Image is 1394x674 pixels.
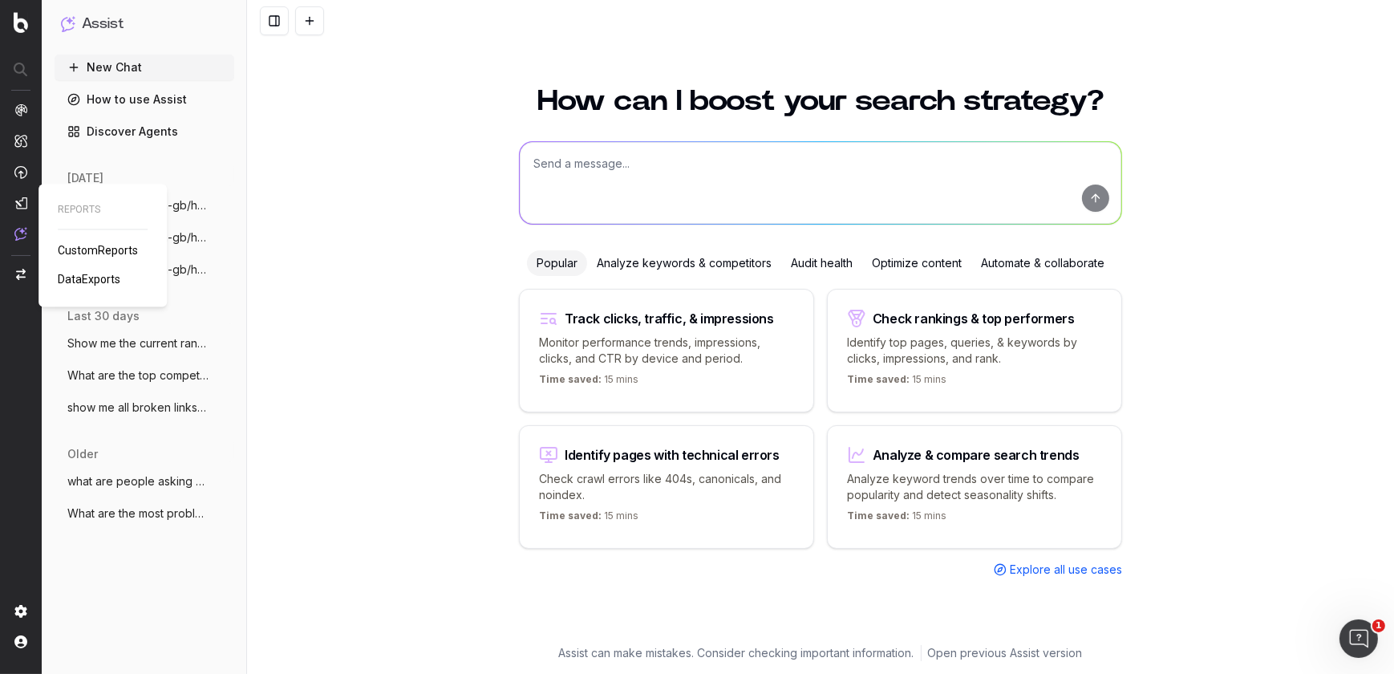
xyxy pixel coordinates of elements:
button: What are the most problematic technical [55,501,234,526]
span: Time saved: [847,373,910,385]
button: Show me the current rankings for https:/ [55,331,234,356]
p: 15 mins [847,373,946,392]
p: Analyze keyword trends over time to compare popularity and detect seasonality shifts. [847,471,1102,503]
h1: How can I boost your search strategy? [519,87,1122,116]
button: Assist [61,13,228,35]
div: Audit health [781,250,862,276]
button: show me all broken links under the path [55,395,234,420]
a: CustomReports [58,242,144,258]
p: 15 mins [847,510,946,529]
img: Assist [61,16,75,31]
div: Analyze keywords & competitors [587,250,781,276]
a: How to use Assist [55,87,234,112]
span: What are the most problematic technical [67,505,209,522]
span: DataExports [58,273,120,286]
iframe: Intercom live chat [1339,619,1378,658]
span: Explore all use cases [1010,562,1122,578]
span: Time saved: [847,510,910,522]
span: older [67,446,98,462]
div: Automate & collaborate [971,250,1114,276]
div: Popular [527,250,587,276]
p: 15 mins [539,510,638,529]
p: 15 mins [539,373,638,392]
a: Explore all use cases [994,562,1122,578]
span: CustomReports [58,244,138,257]
a: DataExports [58,271,127,287]
span: Time saved: [539,510,602,522]
img: Analytics [14,104,27,116]
img: Activation [14,165,27,179]
a: Open previous Assist version [928,645,1083,661]
p: Check crawl errors like 404s, canonicals, and noindex. [539,471,794,503]
img: Intelligence [14,134,27,148]
span: 1 [1372,619,1385,632]
span: [DATE] [67,170,103,186]
span: show me all broken links under the path [67,400,209,416]
img: Switch project [16,269,26,280]
span: REPORTS [58,203,148,216]
div: Check rankings & top performers [873,312,1075,325]
p: Assist can make mistakes. Consider checking important information. [559,645,914,661]
span: Time saved: [539,373,602,385]
span: What are the top competitors ranking for [67,367,209,384]
p: Monitor performance trends, impressions, clicks, and CTR by device and period. [539,335,794,367]
span: Show me the current rankings for https:/ [67,335,209,351]
div: Optimize content [862,250,971,276]
img: My account [14,635,27,648]
button: what are people asking around negative w [55,469,234,494]
button: What are the top competitors ranking for [55,363,234,388]
a: Discover Agents [55,119,234,144]
div: Analyze & compare search trends [873,449,1080,461]
div: Identify pages with technical errors [565,449,780,461]
div: Track clicks, traffic, & impressions [565,312,774,325]
h1: Assist [82,13,124,35]
img: Assist [14,227,27,241]
img: Studio [14,197,27,209]
img: Botify logo [14,12,28,33]
img: Setting [14,605,27,618]
button: New Chat [55,55,234,80]
span: what are people asking around negative w [67,473,209,489]
p: Identify top pages, queries, & keywords by clicks, impressions, and rank. [847,335,1102,367]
